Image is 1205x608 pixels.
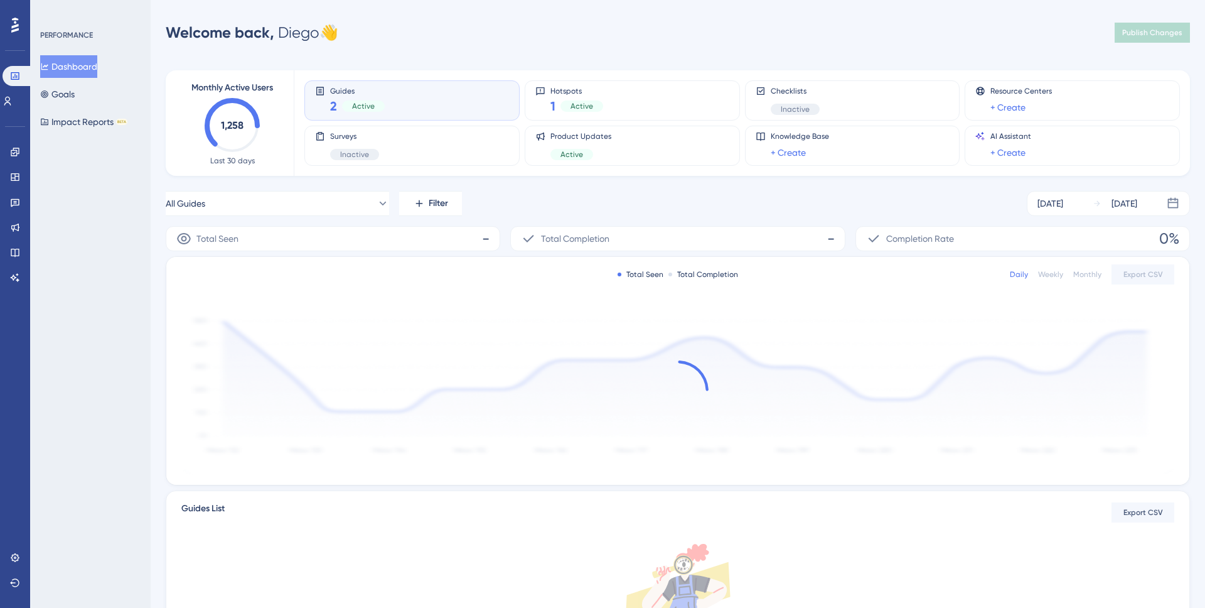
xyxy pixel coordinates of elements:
[618,269,663,280] div: Total Seen
[560,149,583,160] span: Active
[166,191,389,216] button: All Guides
[771,86,820,96] span: Checklists
[40,83,75,106] button: Goals
[181,501,225,524] span: Guides List
[781,104,810,114] span: Inactive
[1010,269,1028,280] div: Daily
[1123,508,1163,518] span: Export CSV
[221,119,244,131] text: 1,258
[1037,196,1063,211] div: [DATE]
[116,119,127,125] div: BETA
[196,231,238,246] span: Total Seen
[352,101,375,111] span: Active
[1111,264,1174,285] button: Export CSV
[570,101,593,111] span: Active
[1111,196,1137,211] div: [DATE]
[990,145,1026,160] a: + Create
[1123,269,1163,280] span: Export CSV
[330,131,379,141] span: Surveys
[550,86,603,95] span: Hotspots
[40,30,93,40] div: PERFORMANCE
[166,23,274,41] span: Welcome back,
[668,269,738,280] div: Total Completion
[330,86,385,95] span: Guides
[1038,269,1063,280] div: Weekly
[482,229,490,249] span: -
[40,111,127,133] button: Impact ReportsBETA
[1159,229,1179,249] span: 0%
[771,145,806,160] a: + Create
[1115,23,1190,43] button: Publish Changes
[1111,502,1174,523] button: Export CSV
[166,23,338,43] div: Diego 👋
[340,149,369,160] span: Inactive
[399,191,462,216] button: Filter
[191,80,273,95] span: Monthly Active Users
[166,196,205,211] span: All Guides
[210,156,255,166] span: Last 30 days
[886,231,954,246] span: Completion Rate
[1073,269,1101,280] div: Monthly
[550,97,555,115] span: 1
[550,131,611,141] span: Product Updates
[827,229,835,249] span: -
[40,55,97,78] button: Dashboard
[429,196,448,211] span: Filter
[541,231,609,246] span: Total Completion
[771,131,829,141] span: Knowledge Base
[990,100,1026,115] a: + Create
[990,131,1031,141] span: AI Assistant
[330,97,337,115] span: 2
[1122,28,1182,38] span: Publish Changes
[990,86,1052,96] span: Resource Centers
